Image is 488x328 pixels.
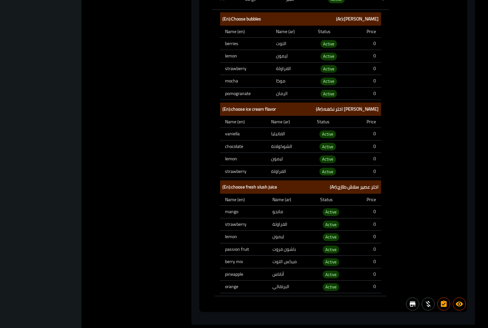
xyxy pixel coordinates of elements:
button: Not branch specific item [406,298,419,310]
span: Active [323,233,339,241]
td: 0 [356,268,381,281]
span: Active [323,283,339,291]
td: التوت [271,37,313,50]
b: (En): choose ice cream flavor [223,105,276,113]
b: (En): choose fresh slush juice [223,183,277,191]
th: Status [313,26,355,38]
th: mocha [220,75,271,88]
th: Name (ar) [267,194,315,206]
th: chocolate [220,140,266,153]
td: 0 [356,231,381,243]
td: البرتقالي [267,281,315,293]
button: Purchased item [422,298,435,310]
td: الشوكولاتة [266,140,311,153]
th: passion fruit [220,243,267,256]
span: Active [320,78,337,85]
b: (En): Choose bubbles [223,15,261,23]
td: 0 [355,165,381,178]
th: Price [356,194,381,206]
td: 0 [356,243,381,256]
span: Active [320,53,337,60]
table: purchases [220,194,381,293]
span: Active [323,271,339,278]
th: Status [315,194,356,206]
td: 0 [356,256,381,268]
td: الفراولة [271,62,313,75]
span: Active [323,208,339,216]
td: 0 [356,281,381,293]
th: pineapple [220,268,267,281]
span: Active [319,168,336,176]
table: purchases [220,26,381,100]
td: ميكس التوت [267,256,315,268]
span: Active [323,246,339,253]
td: 0 [355,75,381,88]
td: 0 [355,62,381,75]
th: Status [312,116,355,128]
b: (Ar): اختر نكهه [PERSON_NAME] [316,105,379,113]
th: orange [220,281,267,293]
td: الرمان [271,87,313,100]
span: Active [320,40,337,48]
td: 0 [355,128,381,140]
button: Available [453,298,466,310]
span: Active [319,130,336,138]
th: Price [355,116,381,128]
span: Active [320,65,337,73]
td: 0 [355,153,381,165]
th: mango [220,206,267,218]
span: Active [323,258,339,266]
th: Name (en) [220,194,267,206]
td: أناناس [267,268,315,281]
th: berry mix [220,256,267,268]
th: Name (ar) [271,26,313,38]
th: lemon [220,153,266,165]
td: 0 [355,87,381,100]
th: lemon [220,50,271,63]
td: 0 [355,140,381,153]
button: Has choices [437,298,450,310]
td: ليمون [271,50,313,63]
td: الفراولة [267,218,315,231]
span: Active [323,221,339,228]
th: Name (en) [220,116,266,128]
td: 0 [356,206,381,218]
td: 0 [355,50,381,63]
td: 0 [355,37,381,50]
span: Active [319,155,336,163]
td: باشون فروت [267,243,315,256]
b: (Ar): [PERSON_NAME] [336,15,379,23]
th: strawberry [220,165,266,178]
td: الفانيليا [266,128,311,140]
th: berries [220,37,271,50]
td: الفراولة [266,165,311,178]
b: (Ar): اختر عصير سلاش طازج [330,183,379,191]
th: strawberry [220,218,267,231]
span: Active [320,90,337,98]
th: pomogranate [220,87,271,100]
th: strawberry [220,62,271,75]
span: Active [319,143,336,151]
td: ليمون [267,231,315,243]
th: Name (ar) [266,116,311,128]
th: vaniella [220,128,266,140]
td: موكا [271,75,313,88]
th: lemon [220,231,267,243]
td: مانجو [267,206,315,218]
th: Name (en) [220,26,271,38]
